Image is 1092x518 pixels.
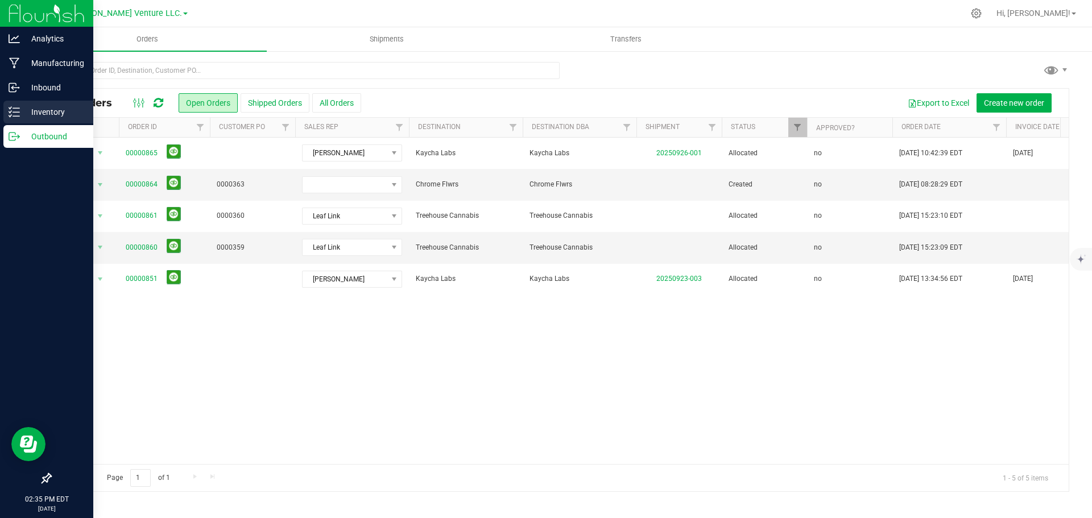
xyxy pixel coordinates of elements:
button: Open Orders [179,93,238,113]
button: All Orders [312,93,361,113]
a: 20250926-001 [656,149,702,157]
a: Filter [191,118,210,137]
a: Sales Rep [304,123,338,131]
span: Treehouse Cannabis [416,210,516,221]
input: 1 [130,469,151,487]
a: Order Date [901,123,941,131]
p: Inventory [20,105,88,119]
a: Filter [276,118,295,137]
a: Filter [987,118,1006,137]
a: Order ID [128,123,157,131]
input: Search Order ID, Destination, Customer PO... [50,62,560,79]
span: Kaycha Labs [530,148,630,159]
span: Allocated [729,210,800,221]
span: Allocated [729,148,800,159]
span: [DATE] 10:42:39 EDT [899,148,962,159]
span: Leaf Link [303,208,387,224]
a: Destination [418,123,461,131]
span: no [814,210,822,221]
a: 00000864 [126,179,158,190]
span: [DATE] 15:23:10 EDT [899,210,962,221]
span: select [93,239,107,255]
inline-svg: Inventory [9,106,20,118]
span: select [93,145,107,161]
span: Treehouse Cannabis [530,242,630,253]
button: Export to Excel [900,93,977,113]
span: Kaycha Labs [416,148,516,159]
iframe: Resource center [11,427,45,461]
span: Orders [121,34,173,44]
a: Filter [504,118,523,137]
a: 00000860 [126,242,158,253]
a: Orders [27,27,267,51]
span: no [814,273,822,284]
a: Shipments [267,27,506,51]
span: Created [729,179,800,190]
div: Manage settings [969,8,983,19]
button: Shipped Orders [241,93,309,113]
inline-svg: Manufacturing [9,57,20,69]
span: 0000363 [217,179,288,190]
button: Create new order [977,93,1052,113]
span: Hi, [PERSON_NAME]! [996,9,1070,18]
span: Treehouse Cannabis [530,210,630,221]
p: Inbound [20,81,88,94]
a: Status [731,123,755,131]
inline-svg: Inbound [9,82,20,93]
span: [DATE] [1013,148,1033,159]
span: Leaf Link [303,239,387,255]
a: 00000851 [126,273,158,284]
span: [PERSON_NAME] [303,271,387,287]
span: no [814,242,822,253]
p: Manufacturing [20,56,88,70]
a: Customer PO [219,123,265,131]
p: [DATE] [5,504,88,513]
span: select [93,177,107,193]
span: Treehouse Cannabis [416,242,516,253]
a: Approved? [816,124,855,132]
span: Kaycha Labs [416,273,516,284]
span: [DATE] [1013,273,1033,284]
span: 1 - 5 of 5 items [994,469,1057,486]
span: select [93,271,107,287]
span: no [814,148,822,159]
span: 0000359 [217,242,288,253]
a: Transfers [506,27,746,51]
span: Shipments [354,34,419,44]
span: no [814,179,822,190]
span: Chrome Flwrs [416,179,516,190]
span: Kaycha Labs [530,273,630,284]
a: Filter [618,118,636,137]
span: [DATE] 15:23:09 EDT [899,242,962,253]
a: 00000861 [126,210,158,221]
span: Allocated [729,273,800,284]
a: Invoice Date [1015,123,1060,131]
a: Shipment [646,123,680,131]
p: 02:35 PM EDT [5,494,88,504]
span: select [93,208,107,224]
span: Transfers [595,34,657,44]
span: Chrome Flwrs [530,179,630,190]
span: 0000360 [217,210,288,221]
a: 20250923-003 [656,275,702,283]
inline-svg: Analytics [9,33,20,44]
a: Filter [390,118,409,137]
p: Analytics [20,32,88,45]
span: [DATE] 13:34:56 EDT [899,273,962,284]
span: Green [PERSON_NAME] Venture LLC. [45,9,182,18]
span: Page of 1 [97,469,179,487]
inline-svg: Outbound [9,131,20,142]
p: Outbound [20,130,88,143]
span: Create new order [984,98,1044,107]
a: Filter [788,118,807,137]
span: [DATE] 08:28:29 EDT [899,179,962,190]
a: Destination DBA [532,123,589,131]
span: Allocated [729,242,800,253]
a: Filter [703,118,722,137]
a: 00000865 [126,148,158,159]
span: [PERSON_NAME] [303,145,387,161]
